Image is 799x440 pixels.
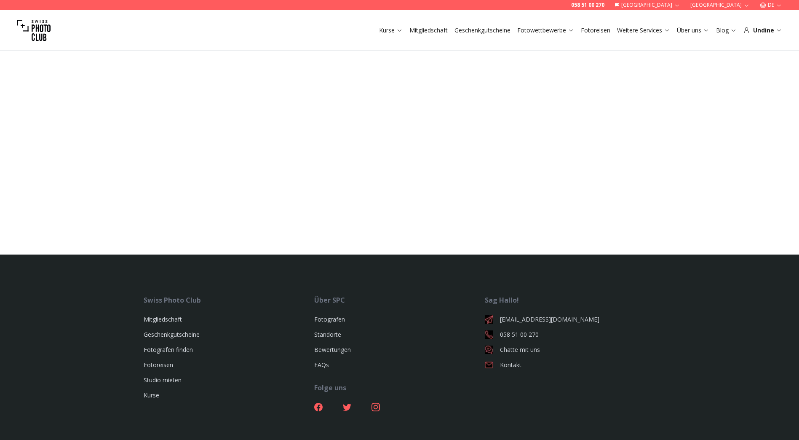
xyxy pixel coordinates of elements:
button: Kurse [376,24,406,36]
div: Folge uns [314,383,485,393]
div: Sag Hallo! [485,295,655,305]
button: Weitere Services [614,24,673,36]
div: Swiss Photo Club [144,295,314,305]
a: Geschenkgutscheine [454,26,510,35]
img: Swiss photo club [17,13,51,47]
a: Chatte mit uns [485,346,655,354]
a: Bewertungen [314,346,351,354]
div: Über SPC [314,295,485,305]
a: Blog [716,26,737,35]
a: Fotoreisen [581,26,610,35]
a: Über uns [677,26,709,35]
a: Kurse [379,26,403,35]
button: Geschenkgutscheine [451,24,514,36]
a: Studio mieten [144,376,182,384]
a: Mitgliedschaft [144,315,182,323]
button: Fotowettbewerbe [514,24,577,36]
a: Fotowettbewerbe [517,26,574,35]
button: Blog [713,24,740,36]
a: Geschenkgutscheine [144,330,200,338]
a: Kontakt [485,361,655,369]
a: Fotoreisen [144,361,173,369]
a: Fotografen [314,315,345,323]
a: Weitere Services [617,26,670,35]
a: Fotografen finden [144,346,193,354]
a: Kurse [144,391,159,399]
a: 058 51 00 270 [485,330,655,339]
button: Über uns [673,24,713,36]
a: 058 51 00 270 [571,2,604,8]
div: Undine [743,26,782,35]
a: FAQs [314,361,329,369]
a: [EMAIL_ADDRESS][DOMAIN_NAME] [485,315,655,324]
button: Fotoreisen [577,24,614,36]
a: Mitgliedschaft [409,26,448,35]
button: Mitgliedschaft [406,24,451,36]
a: Standorte [314,330,341,338]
